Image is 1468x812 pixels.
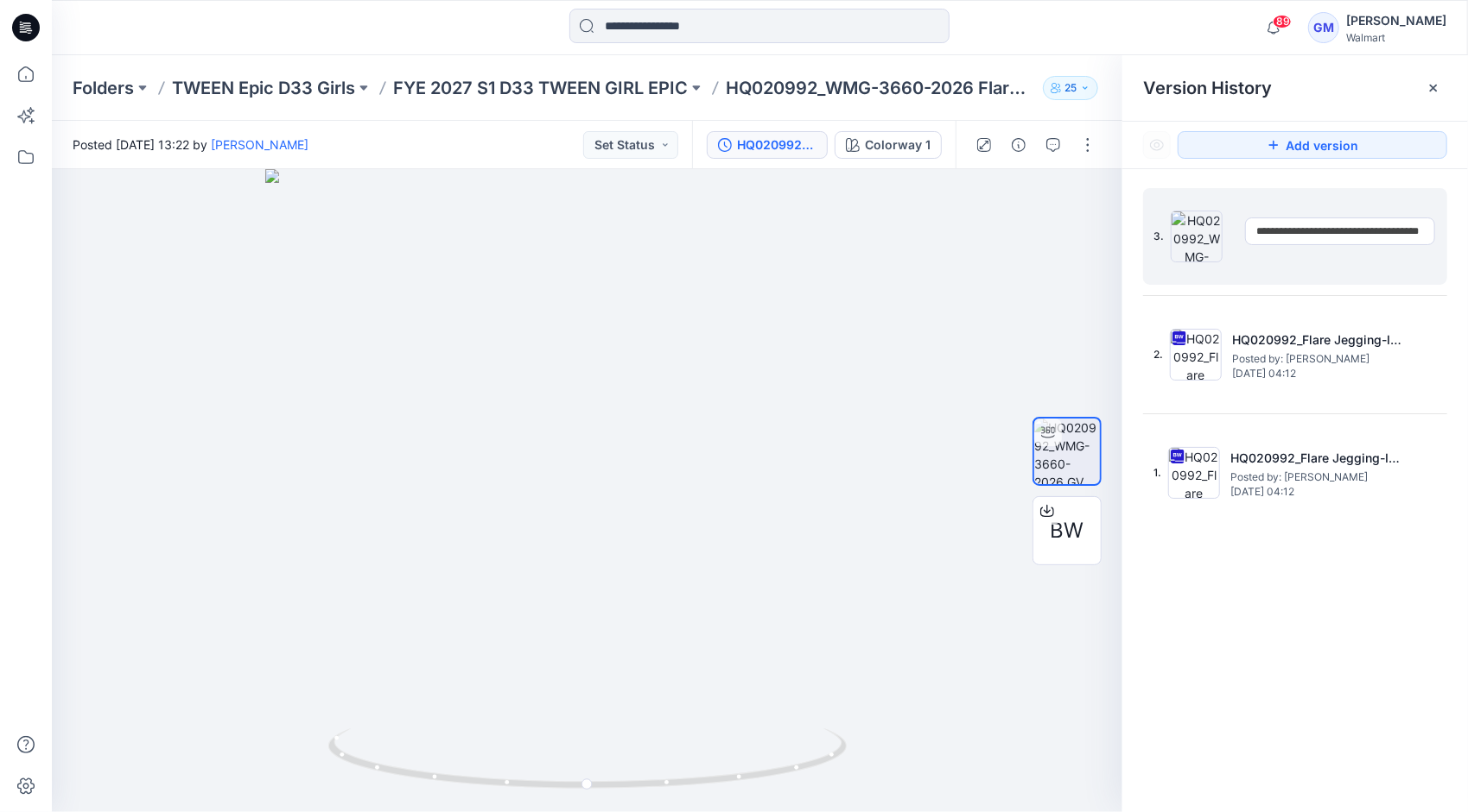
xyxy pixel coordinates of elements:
[1230,448,1403,469] h5: HQ020992_Flare Jegging-Inseam 24_Soft Silver
[1168,447,1220,499] img: HQ020992_Flare Jegging-Inseam 24_Soft Silver
[1153,229,1164,244] span: 3.
[1232,330,1405,350] h5: HQ020992_Flare Jegging-Inseam 24_Full Colorway
[1043,76,1098,100] button: 25
[1178,131,1447,159] button: Add version
[1232,350,1405,368] span: Posted by: Gayan Mahawithanalage
[865,135,931,154] div: Colorway 1
[172,76,355,100] a: TWEEN Epic D33 Girls
[737,135,817,154] div: HQ020992_WMG-3660-2026_GV_ Flare Jegging-Inseam 24-Styling 4_Colorway 1_Front
[73,135,308,154] span: Posted [DATE] 13:22 by
[1427,81,1440,95] button: Close
[1171,211,1223,262] img: HQ020992_WMG-3660-2026_GV_ Flare Jegging-Inseam 24-Styling 4_Colorway 1_Front
[1346,31,1446,44] div: Walmart
[211,137,308,152] a: [PERSON_NAME]
[1143,131,1171,159] button: Show Hidden Versions
[726,76,1036,100] p: HQ020992_WMG-3660-2026 Flare Jegging
[1346,10,1446,31] div: [PERSON_NAME]
[1232,368,1405,380] span: [DATE] 04:12
[1273,15,1292,28] span: 89
[1005,131,1033,159] button: Details
[1064,79,1077,98] p: 25
[1230,469,1403,486] span: Posted by: Gayan Mahawithanalage
[1034,419,1100,484] img: HQ020992_WMG-3660-2026_GV_ Flare Jegging
[1230,486,1403,498] span: [DATE] 04:12
[1308,12,1339,43] div: GM
[1143,78,1272,98] span: Version History
[707,131,828,159] button: HQ020992_WMG-3660-2026_GV_ Flare Jegging-Inseam 24-Styling 4_Colorway 1_Front
[73,76,134,100] a: Folders
[1170,329,1222,381] img: HQ020992_Flare Jegging-Inseam 24_Full Colorway
[835,131,942,159] button: Colorway 1
[1153,347,1163,362] span: 2.
[1051,515,1084,546] span: BW
[393,76,688,100] a: FYE 2027 S1 D33 TWEEN GIRL EPIC
[1153,465,1161,481] span: 1.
